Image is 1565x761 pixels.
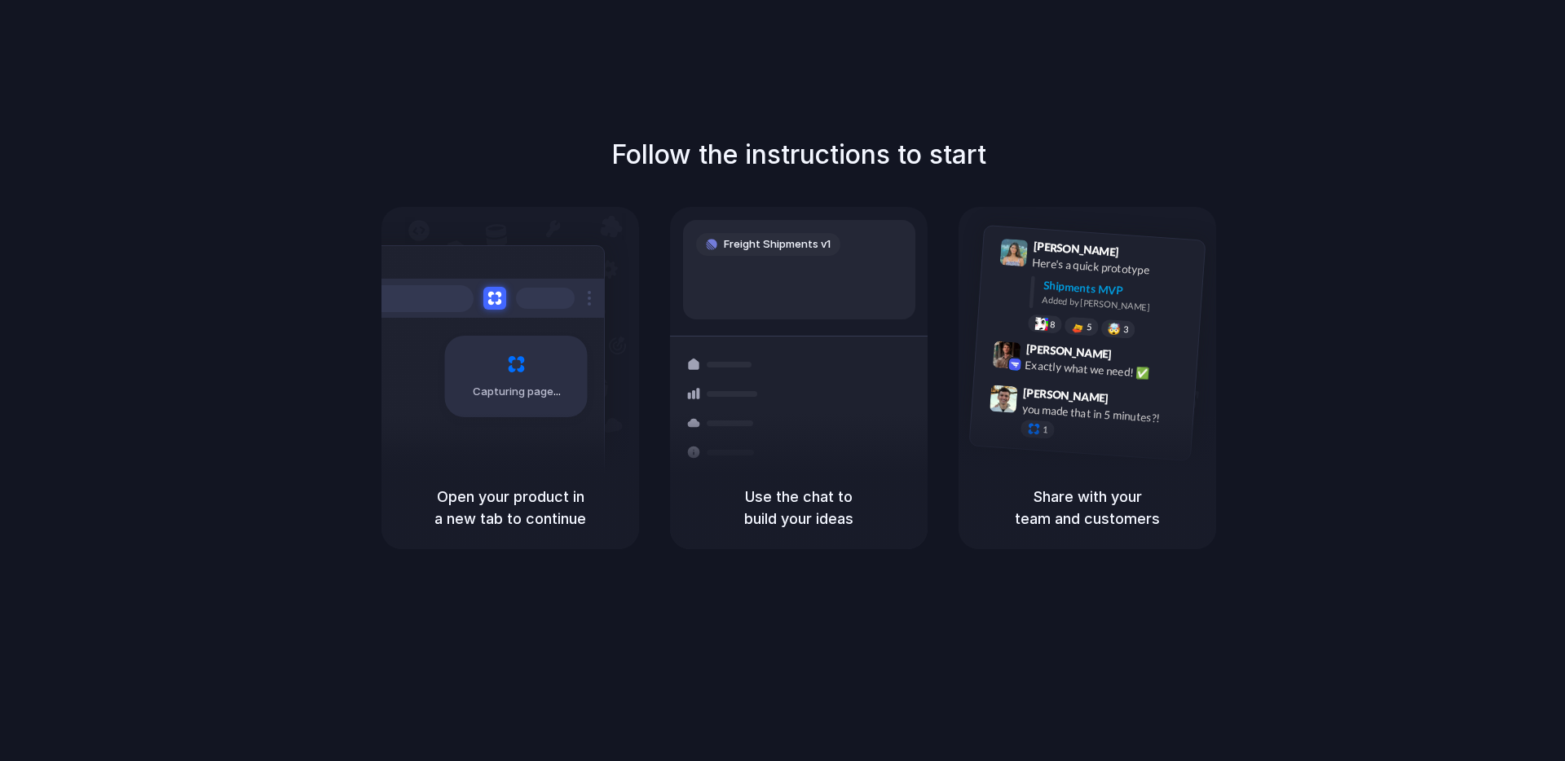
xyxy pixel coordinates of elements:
[1117,348,1150,367] span: 9:42 AM
[1042,293,1192,317] div: Added by [PERSON_NAME]
[1025,357,1188,385] div: Exactly what we need! ✅
[1033,237,1119,261] span: [PERSON_NAME]
[1113,391,1147,411] span: 9:47 AM
[1043,277,1193,304] div: Shipments MVP
[401,486,619,530] h5: Open your product in a new tab to continue
[1050,320,1056,329] span: 8
[1087,323,1092,332] span: 5
[1032,254,1195,282] div: Here's a quick prototype
[724,236,831,253] span: Freight Shipments v1
[690,486,908,530] h5: Use the chat to build your ideas
[611,135,986,174] h1: Follow the instructions to start
[1025,340,1112,363] span: [PERSON_NAME]
[1023,384,1109,407] span: [PERSON_NAME]
[1123,325,1129,334] span: 3
[978,486,1197,530] h5: Share with your team and customers
[1021,401,1184,429] div: you made that in 5 minutes?!
[473,384,563,400] span: Capturing page
[1108,323,1122,335] div: 🤯
[1124,245,1157,265] span: 9:41 AM
[1043,425,1048,434] span: 1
